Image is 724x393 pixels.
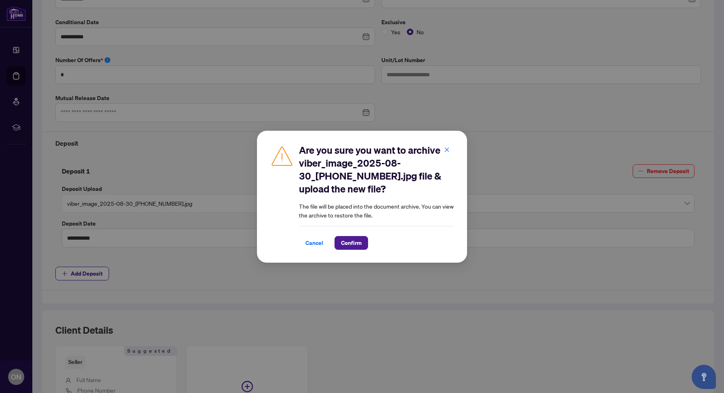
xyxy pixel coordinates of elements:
[299,144,454,250] div: The file will be placed into the document archive. You can view the archive to restore the file.
[335,236,368,250] button: Confirm
[299,236,330,250] button: Cancel
[341,236,362,249] span: Confirm
[270,144,294,168] img: Caution Icon
[305,236,323,249] span: Cancel
[444,146,450,152] span: close
[299,144,454,195] h2: Are you sure you want to archive viber_image_2025-08-30_[PHONE_NUMBER].jpg file & upload the new ...
[692,365,716,389] button: Open asap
